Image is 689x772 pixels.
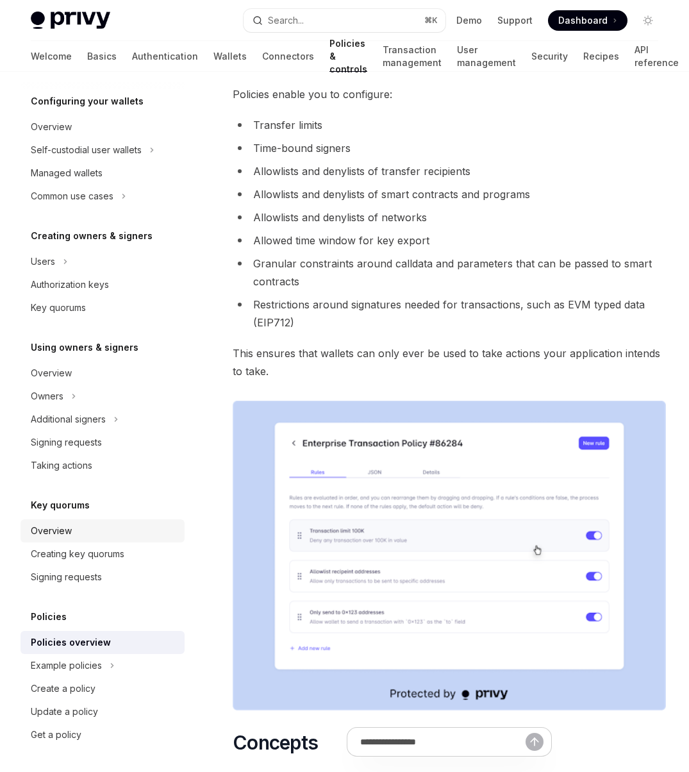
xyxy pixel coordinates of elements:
span: ⌘ K [424,15,438,26]
a: Connectors [262,41,314,72]
li: Transfer limits [233,116,666,134]
div: Owners [31,389,63,404]
img: Managing policies in the Privy Dashboard [233,401,666,710]
a: Basics [87,41,117,72]
a: Authentication [132,41,198,72]
h5: Key quorums [31,498,90,513]
div: Additional signers [31,412,106,427]
h5: Configuring your wallets [31,94,144,109]
button: Search...⌘K [244,9,446,32]
a: Update a policy [21,700,185,723]
a: Transaction management [383,41,442,72]
div: Key quorums [31,300,86,315]
div: Search... [268,13,304,28]
button: Toggle dark mode [638,10,658,31]
span: This ensures that wallets can only ever be used to take actions your application intends to take. [233,344,666,380]
a: Create a policy [21,677,185,700]
div: Self-custodial user wallets [31,142,142,158]
div: Policies overview [31,635,111,650]
li: Allowlists and denylists of smart contracts and programs [233,185,666,203]
span: Policies enable you to configure: [233,85,666,103]
a: User management [457,41,516,72]
a: Signing requests [21,566,185,589]
div: Update a policy [31,704,98,719]
a: Recipes [583,41,619,72]
h5: Policies [31,609,67,625]
a: Creating key quorums [21,542,185,566]
div: Example policies [31,658,102,673]
li: Allowlists and denylists of transfer recipients [233,162,666,180]
div: Get a policy [31,727,81,743]
a: Policies overview [21,631,185,654]
h5: Using owners & signers [31,340,138,355]
a: Get a policy [21,723,185,746]
div: Creating key quorums [31,546,124,562]
span: Dashboard [558,14,608,27]
a: Authorization keys [21,273,185,296]
a: Signing requests [21,431,185,454]
a: Wallets [213,41,247,72]
a: Policies & controls [329,41,367,72]
a: Taking actions [21,454,185,477]
a: Demo [456,14,482,27]
h5: Creating owners & signers [31,228,153,244]
a: Support [497,14,533,27]
a: Security [531,41,568,72]
li: Allowed time window for key export [233,231,666,249]
a: Welcome [31,41,72,72]
div: Overview [31,119,72,135]
li: Time-bound signers [233,139,666,157]
div: Overview [31,523,72,539]
div: Overview [31,365,72,381]
li: Allowlists and denylists of networks [233,208,666,226]
li: Restrictions around signatures needed for transactions, such as EVM typed data (EIP712) [233,296,666,331]
div: Signing requests [31,435,102,450]
a: API reference [635,41,679,72]
li: Granular constraints around calldata and parameters that can be passed to smart contracts [233,255,666,290]
div: Signing requests [31,569,102,585]
div: Taking actions [31,458,92,473]
div: Common use cases [31,189,113,204]
a: Managed wallets [21,162,185,185]
div: Create a policy [31,681,95,696]
a: Dashboard [548,10,627,31]
div: Authorization keys [31,277,109,292]
button: Send message [526,733,544,751]
a: Overview [21,362,185,385]
div: Managed wallets [31,165,103,181]
a: Overview [21,519,185,542]
img: light logo [31,12,110,29]
a: Overview [21,115,185,138]
div: Users [31,254,55,269]
a: Key quorums [21,296,185,319]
